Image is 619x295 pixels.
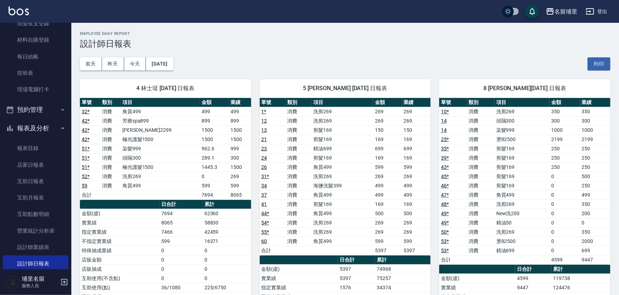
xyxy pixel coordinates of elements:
[121,181,200,190] td: 角質499
[338,274,375,283] td: 5397
[260,283,338,292] td: 指定實業績
[286,162,312,172] td: 消費
[549,246,580,255] td: 0
[402,227,431,237] td: 269
[549,135,580,144] td: 2199
[200,172,229,181] td: 0
[551,274,610,283] td: 119738
[494,181,549,190] td: 剪髮169
[338,255,375,265] th: 日合計
[260,274,338,283] td: 實業績
[549,237,580,246] td: 0
[441,127,447,133] a: 14
[260,246,286,255] td: 合計
[262,164,267,170] a: 26
[3,81,69,98] a: 現場電腦打卡
[373,209,402,218] td: 500
[549,107,580,116] td: 350
[373,98,402,107] th: 金額
[580,135,610,144] td: 2199
[580,218,610,227] td: 0
[580,98,610,107] th: 業績
[159,274,203,283] td: 0
[580,246,610,255] td: 699
[402,209,431,218] td: 500
[159,237,203,246] td: 599
[439,274,515,283] td: 金額(虛)
[494,153,549,162] td: 剪髮169
[262,136,267,142] a: 21
[312,218,374,227] td: 洗剪269
[312,181,374,190] td: 海鹽洗髮399
[286,181,312,190] td: 消費
[3,65,69,81] a: 排班表
[262,192,267,198] a: 37
[373,181,402,190] td: 499
[580,255,610,264] td: 9447
[494,190,549,200] td: 角質499
[159,218,203,227] td: 8065
[467,181,494,190] td: 消費
[229,125,251,135] td: 1500
[402,218,431,227] td: 269
[494,107,549,116] td: 洗剪269
[121,172,200,181] td: 洗剪269
[439,98,467,107] th: 單號
[580,227,610,237] td: 350
[146,57,173,71] button: [DATE]
[494,209,549,218] td: New洗200
[229,181,251,190] td: 599
[373,153,402,162] td: 169
[80,283,159,292] td: 互助使用(點)
[260,98,431,255] table: a dense table
[121,135,200,144] td: 極光護髮1500
[286,218,312,227] td: 消費
[580,162,610,172] td: 250
[286,172,312,181] td: 消費
[100,172,121,181] td: 消費
[373,125,402,135] td: 150
[402,125,431,135] td: 150
[100,162,121,172] td: 消費
[525,4,539,19] button: save
[3,32,69,48] a: 材料自購登錄
[402,116,431,125] td: 269
[312,162,374,172] td: 角質499
[203,209,251,218] td: 62360
[159,283,203,292] td: 36/1080
[373,227,402,237] td: 269
[200,98,229,107] th: 金額
[373,116,402,125] td: 269
[312,237,374,246] td: 角質499
[551,283,610,292] td: 124476
[80,227,159,237] td: 指定實業績
[80,246,159,255] td: 特殊抽成業績
[286,153,312,162] td: 消費
[3,15,69,32] a: 現金收支登錄
[100,116,121,125] td: 消費
[515,283,551,292] td: 9447
[203,283,251,292] td: 225/6750
[312,98,374,107] th: 項目
[121,125,200,135] td: [PERSON_NAME]2299
[80,237,159,246] td: 不指定實業績
[229,107,251,116] td: 499
[373,107,402,116] td: 269
[262,127,267,133] a: 13
[467,125,494,135] td: 消費
[373,246,402,255] td: 5397
[312,200,374,209] td: 剪髮169
[3,239,69,255] a: 設計師業績表
[494,227,549,237] td: 洗剪269
[6,275,20,289] img: Person
[22,275,58,283] h5: 埔里名留
[549,181,580,190] td: 0
[467,209,494,218] td: 消費
[100,144,121,153] td: 消費
[494,135,549,144] td: 燙B2500
[494,98,549,107] th: 項目
[82,183,87,188] a: 59
[286,107,312,116] td: 消費
[100,181,121,190] td: 消費
[439,98,610,265] table: a dense table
